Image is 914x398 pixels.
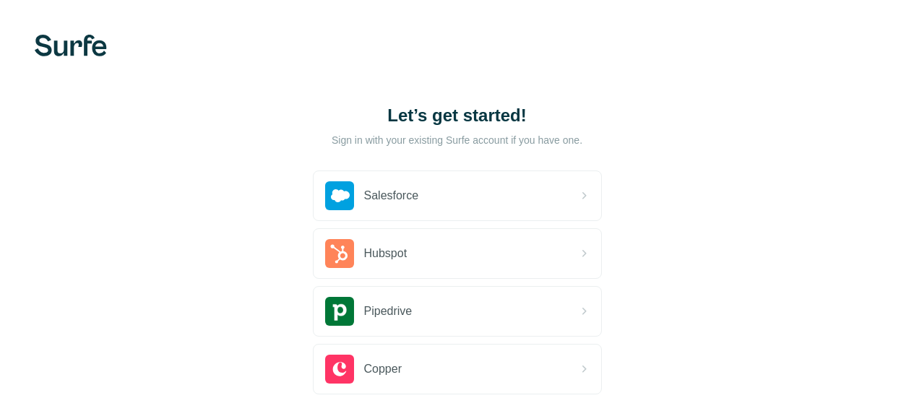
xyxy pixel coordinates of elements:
img: salesforce's logo [325,181,354,210]
span: Copper [364,360,402,378]
span: Pipedrive [364,303,413,320]
span: Hubspot [364,245,408,262]
h1: Let’s get started! [313,104,602,127]
p: Sign in with your existing Surfe account if you have one. [332,133,582,147]
span: Salesforce [364,187,419,204]
img: hubspot's logo [325,239,354,268]
img: pipedrive's logo [325,297,354,326]
img: Surfe's logo [35,35,107,56]
img: copper's logo [325,355,354,384]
